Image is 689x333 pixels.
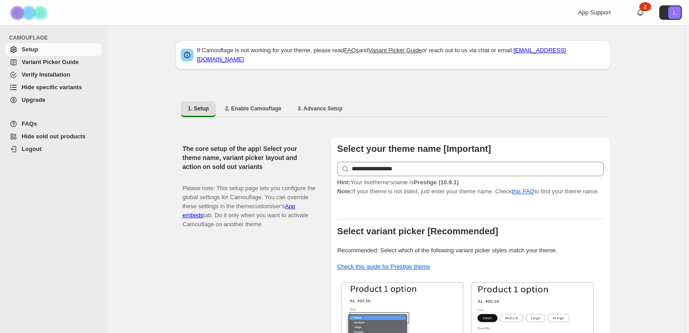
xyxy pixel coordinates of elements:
[578,9,611,16] span: App Support
[5,56,102,68] a: Variant Picker Guide
[5,81,102,94] a: Hide specific variants
[22,59,78,65] span: Variant Picker Guide
[22,133,86,140] span: Hide sold out products
[22,120,37,127] span: FAQs
[344,47,359,54] a: FAQs
[5,130,102,143] a: Hide sold out products
[413,179,459,186] strong: Prestige (10.9.1)
[188,105,209,112] span: 1. Setup
[5,143,102,155] a: Logout
[5,43,102,56] a: Setup
[22,96,46,103] span: Upgrade
[22,146,41,152] span: Logout
[636,8,645,17] a: 2
[22,46,38,53] span: Setup
[673,10,676,15] text: L
[659,5,682,20] button: Avatar with initials L
[197,46,606,64] p: If Camouflage is not working for your theme, please read and or reach out to us via chat or email:
[368,47,422,54] a: Variant Picker Guide
[337,179,459,186] span: Your live theme's name is
[337,263,430,270] a: Check this guide for Prestige theme
[512,188,534,195] a: this FAQ
[5,94,102,106] a: Upgrade
[337,246,604,255] p: Recommended: Select which of the following variant picker styles match your theme.
[183,144,316,171] h2: The core setup of the app! Select your theme name, variant picker layout and action on sold out v...
[22,84,82,91] span: Hide specific variants
[337,178,604,196] p: If your theme is not listed, just enter your theme name. Check to find your theme name.
[337,226,498,236] b: Select variant picker [Recommended]
[225,105,281,112] span: 2. Enable Camouflage
[668,6,681,19] span: Avatar with initials L
[337,179,351,186] strong: Hint:
[337,144,491,154] b: Select your theme name [Important]
[9,34,104,41] span: CAMOUFLAGE
[183,175,316,229] p: Please note: This setup page lets you configure the global settings for Camouflage. You can overr...
[298,105,343,112] span: 3. Advance Setup
[7,0,52,25] img: Camouflage
[5,118,102,130] a: FAQs
[22,71,70,78] span: Verify Installation
[337,188,352,195] strong: Note:
[639,2,651,11] div: 2
[5,68,102,81] a: Verify Installation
